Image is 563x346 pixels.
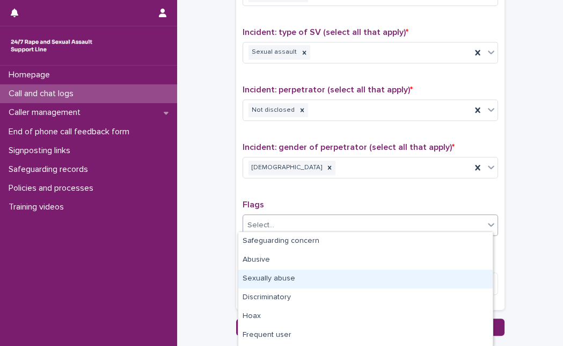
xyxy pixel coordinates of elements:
[236,319,504,336] button: Save
[248,45,298,60] div: Sexual assault
[247,220,274,231] div: Select...
[243,85,413,94] span: Incident: perpetrator (select all that apply)
[238,232,493,251] div: Safeguarding concern
[243,28,408,37] span: Incident: type of SV (select all that apply)
[243,143,455,152] span: Incident: gender of perpetrator (select all that apply)
[4,127,138,137] p: End of phone call feedback form
[248,161,324,175] div: [DEMOGRAPHIC_DATA]
[238,307,493,326] div: Hoax
[9,35,94,56] img: rhQMoQhaT3yELyF149Cw
[4,202,72,212] p: Training videos
[4,107,89,118] p: Caller management
[4,164,97,175] p: Safeguarding records
[238,251,493,270] div: Abusive
[248,103,296,118] div: Not disclosed
[243,200,264,209] span: Flags
[238,326,493,345] div: Frequent user
[4,183,102,193] p: Policies and processes
[4,70,59,80] p: Homepage
[238,270,493,289] div: Sexually abuse
[4,89,82,99] p: Call and chat logs
[238,289,493,307] div: Discriminatory
[4,146,79,156] p: Signposting links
